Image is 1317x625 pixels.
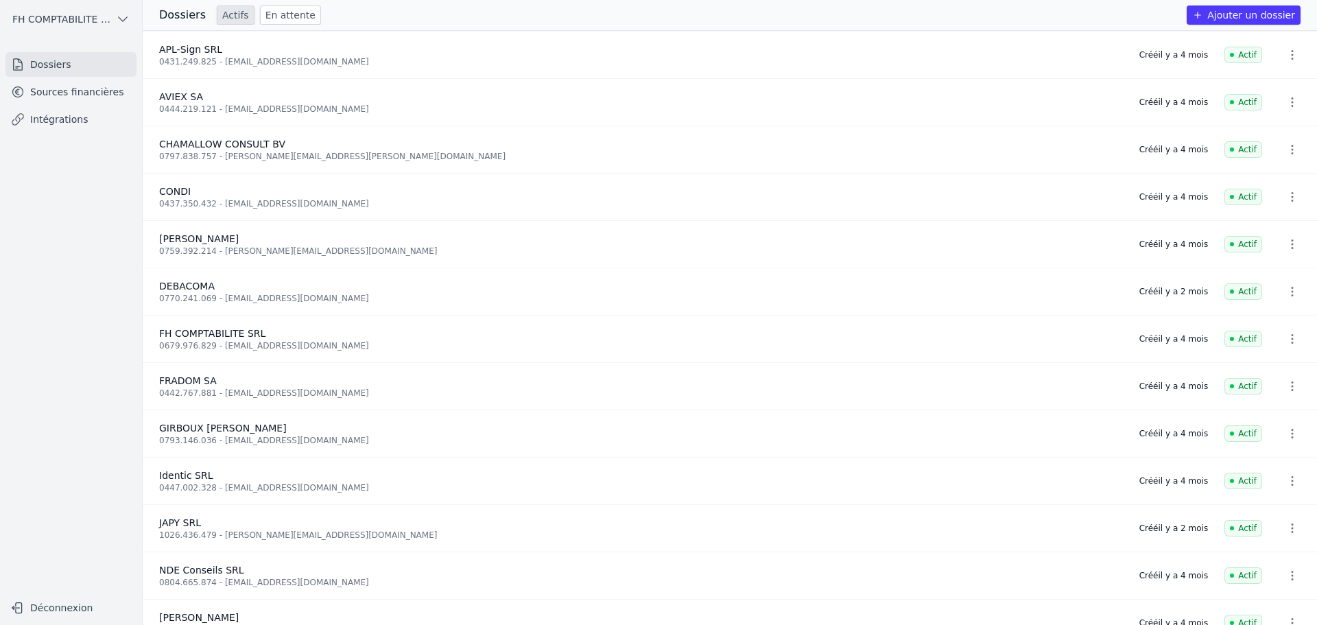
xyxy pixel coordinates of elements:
span: APL-Sign SRL [159,44,222,55]
span: Actif [1224,141,1262,158]
div: Créé il y a 4 mois [1139,97,1208,108]
button: Déconnexion [5,597,137,619]
span: Actif [1224,425,1262,442]
div: Créé il y a 4 mois [1139,239,1208,250]
div: Créé il y a 4 mois [1139,191,1208,202]
span: JAPY SRL [159,517,201,528]
a: Intégrations [5,107,137,132]
a: Dossiers [5,52,137,77]
div: Créé il y a 4 mois [1139,381,1208,392]
a: En attente [260,5,321,25]
div: 0444.219.121 - [EMAIL_ADDRESS][DOMAIN_NAME] [159,104,1123,115]
span: Actif [1224,189,1262,205]
div: 0759.392.214 - [PERSON_NAME][EMAIL_ADDRESS][DOMAIN_NAME] [159,246,1123,257]
div: Créé il y a 2 mois [1139,523,1208,534]
span: Actif [1224,94,1262,110]
span: CHAMALLOW CONSULT BV [159,139,285,150]
span: FH COMPTABILITE SRL [12,12,110,26]
div: Créé il y a 4 mois [1139,570,1208,581]
div: Créé il y a 4 mois [1139,333,1208,344]
div: Créé il y a 4 mois [1139,428,1208,439]
span: Actif [1224,236,1262,252]
span: Identic SRL [159,470,213,481]
button: FH COMPTABILITE SRL [5,8,137,30]
div: Créé il y a 4 mois [1139,475,1208,486]
div: Créé il y a 2 mois [1139,286,1208,297]
span: Actif [1224,378,1262,394]
div: 0437.350.432 - [EMAIL_ADDRESS][DOMAIN_NAME] [159,198,1123,209]
a: Actifs [217,5,254,25]
span: [PERSON_NAME] [159,233,239,244]
span: Actif [1224,520,1262,536]
span: FRADOM SA [159,375,217,386]
span: FH COMPTABILITE SRL [159,328,265,339]
span: Actif [1224,47,1262,63]
div: 0793.146.036 - [EMAIL_ADDRESS][DOMAIN_NAME] [159,435,1123,446]
div: 0679.976.829 - [EMAIL_ADDRESS][DOMAIN_NAME] [159,340,1123,351]
span: Actif [1224,283,1262,300]
div: 0804.665.874 - [EMAIL_ADDRESS][DOMAIN_NAME] [159,577,1123,588]
div: Créé il y a 4 mois [1139,49,1208,60]
span: NDE Conseils SRL [159,565,244,576]
button: Ajouter un dossier [1187,5,1301,25]
div: 0431.249.825 - [EMAIL_ADDRESS][DOMAIN_NAME] [159,56,1123,67]
span: GIRBOUX [PERSON_NAME] [159,423,287,434]
div: 0447.002.328 - [EMAIL_ADDRESS][DOMAIN_NAME] [159,482,1123,493]
span: AVIEX SA [159,91,203,102]
span: Actif [1224,473,1262,489]
span: [PERSON_NAME] [159,612,239,623]
a: Sources financières [5,80,137,104]
div: 0770.241.069 - [EMAIL_ADDRESS][DOMAIN_NAME] [159,293,1123,304]
div: 0797.838.757 - [PERSON_NAME][EMAIL_ADDRESS][PERSON_NAME][DOMAIN_NAME] [159,151,1123,162]
div: 1026.436.479 - [PERSON_NAME][EMAIL_ADDRESS][DOMAIN_NAME] [159,530,1123,541]
span: CONDI [159,186,191,197]
div: Créé il y a 4 mois [1139,144,1208,155]
span: DEBACOMA [159,281,215,292]
h3: Dossiers [159,7,206,23]
div: 0442.767.881 - [EMAIL_ADDRESS][DOMAIN_NAME] [159,388,1123,399]
span: Actif [1224,331,1262,347]
span: Actif [1224,567,1262,584]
